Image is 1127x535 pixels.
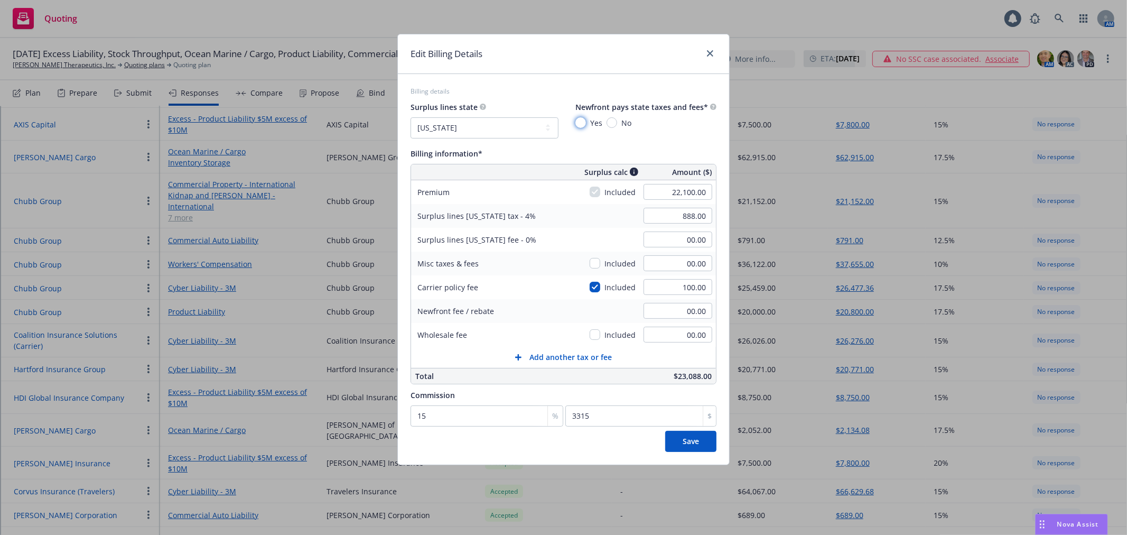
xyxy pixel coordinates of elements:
[575,117,586,128] input: Yes
[415,371,434,381] span: Total
[1057,520,1099,529] span: Nova Assist
[672,167,712,178] span: Amount ($)
[417,235,536,245] span: Surplus lines [US_STATE] fee - 0%
[417,259,479,269] span: Misc taxes & fees
[644,184,712,200] input: 0.00
[411,390,455,400] span: Commission
[417,306,494,316] span: Newfront fee / rebate
[644,255,712,271] input: 0.00
[1035,514,1108,535] button: Nova Assist
[552,410,558,421] span: %
[417,282,478,292] span: Carrier policy fee
[665,431,716,452] button: Save
[644,208,712,224] input: 0.00
[417,187,450,197] span: Premium
[607,117,617,128] input: No
[683,436,699,446] span: Save
[674,371,712,381] span: $23,088.00
[575,102,708,112] span: Newfront pays state taxes and fees*
[604,187,636,198] span: Included
[604,329,636,340] span: Included
[644,303,712,319] input: 0.00
[704,47,716,60] a: close
[411,102,478,112] span: Surplus lines state
[584,167,628,178] span: Surplus calc
[417,330,467,340] span: Wholesale fee
[530,352,612,363] span: Add another tax or fee
[644,327,712,343] input: 0.00
[411,149,482,159] span: Billing information*
[644,232,712,247] input: 0.00
[417,211,536,221] span: Surplus lines [US_STATE] tax - 4%
[604,258,636,269] span: Included
[644,279,712,295] input: 0.00
[411,347,716,368] button: Add another tax or fee
[621,117,631,128] span: No
[411,87,716,96] div: Billing details
[1036,514,1049,534] div: Drag to move
[604,282,636,293] span: Included
[707,410,712,421] span: $
[590,117,602,128] span: Yes
[411,47,482,61] h1: Edit Billing Details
